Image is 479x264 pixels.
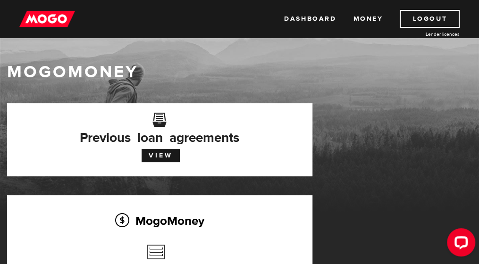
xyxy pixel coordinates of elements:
a: Lender licences [389,31,460,38]
a: Dashboard [284,10,336,28]
a: Money [353,10,383,28]
a: View [142,149,180,162]
iframe: LiveChat chat widget [439,224,479,264]
img: mogo_logo-11ee424be714fa7cbb0f0f49df9e16ec.png [19,10,75,28]
h3: Previous loan agreements [21,119,298,142]
h2: MogoMoney [21,211,298,231]
a: Logout [400,10,460,28]
h1: MogoMoney [7,62,472,82]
